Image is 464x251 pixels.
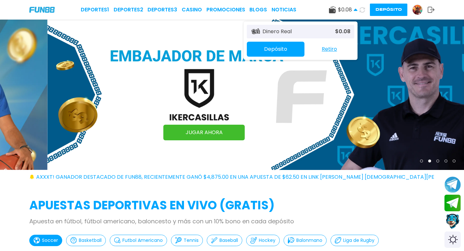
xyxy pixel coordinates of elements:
[171,235,203,246] button: Tennis
[330,235,379,246] button: Liga de Rugby
[304,42,354,56] button: Retiro
[148,6,177,14] a: Deportes3
[338,6,358,14] span: $ 0.08
[163,125,245,140] a: JUGAR AHORA
[207,235,242,246] button: Baseball
[184,237,199,244] p: Tennis
[444,231,461,248] div: Switch theme
[29,235,62,246] button: Soccer
[66,235,106,246] button: Basketball
[262,28,292,35] p: Dinero Real
[413,5,422,15] img: Avatar
[444,195,461,212] button: Join telegram
[122,237,163,244] p: Futbol Americano
[335,28,350,35] p: $ 0.08
[370,4,407,16] button: Depósito
[29,197,435,214] h2: APUESTAS DEPORTIVAS EN VIVO (gratis)
[296,237,322,244] p: Balonmano
[343,237,374,244] p: Liga de Rugby
[249,6,267,14] a: BLOGS
[29,217,435,226] p: Apuesta en fútbol, fútbol americano, baloncesto y más con un 10% bono en cada depósito
[110,235,167,246] button: Futbol Americano
[272,6,296,14] a: NOTICIAS
[114,6,143,14] a: Deportes2
[206,6,245,14] a: Promociones
[79,237,102,244] p: Basketball
[29,7,55,12] img: Company Logo
[247,42,304,57] button: Depósito
[259,237,275,244] p: Hockey
[219,237,238,244] p: Baseball
[444,176,461,193] button: Join telegram channel
[284,235,327,246] button: Balonmano
[182,6,202,14] a: CASINO
[444,213,461,230] button: Contact customer service
[246,235,280,246] button: Hockey
[81,6,109,14] a: Deportes1
[412,5,428,15] a: Avatar
[42,237,58,244] p: Soccer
